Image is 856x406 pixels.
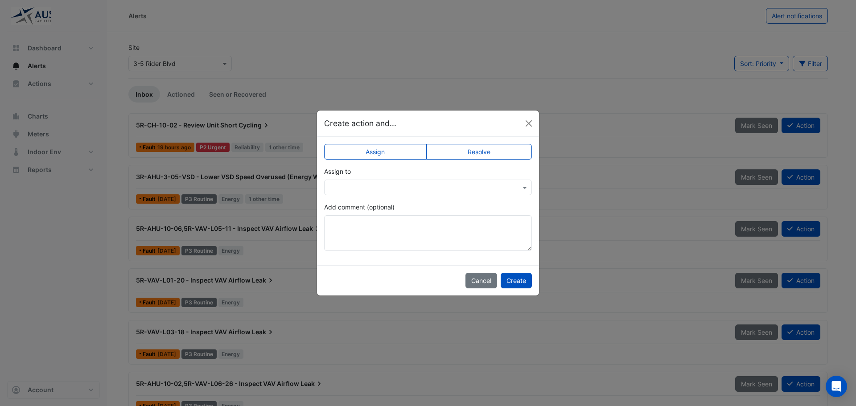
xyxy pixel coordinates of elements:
label: Resolve [426,144,532,160]
button: Cancel [465,273,497,288]
button: Close [522,117,535,130]
div: Open Intercom Messenger [826,376,847,397]
h5: Create action and... [324,118,396,129]
label: Assign to [324,167,351,176]
label: Assign [324,144,427,160]
button: Create [501,273,532,288]
label: Add comment (optional) [324,202,395,212]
